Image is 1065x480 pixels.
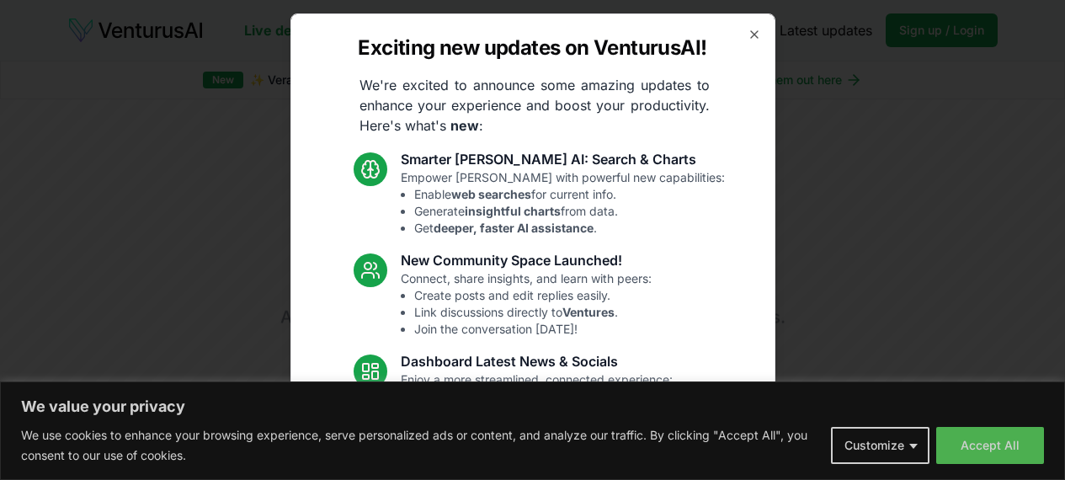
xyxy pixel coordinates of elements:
[450,117,479,134] strong: new
[401,149,725,169] h3: Smarter [PERSON_NAME] AI: Search & Charts
[536,389,615,403] strong: introductions
[451,187,531,201] strong: web searches
[401,250,652,270] h3: New Community Space Launched!
[401,270,652,338] p: Connect, share insights, and learn with peers:
[435,423,572,437] strong: trending relevant social
[434,221,594,235] strong: deeper, faster AI assistance
[465,204,561,218] strong: insightful charts
[562,305,615,319] strong: Ventures
[414,186,725,203] li: Enable for current info.
[414,203,725,220] li: Generate from data.
[414,388,673,405] li: Standardized analysis .
[358,35,706,61] h2: Exciting new updates on VenturusAI!
[346,75,723,136] p: We're excited to announce some amazing updates to enhance your experience and boost your producti...
[455,406,572,420] strong: latest industry news
[401,452,675,472] h3: Fixes and UI Polish
[401,351,673,371] h3: Dashboard Latest News & Socials
[414,220,725,237] li: Get .
[414,405,673,422] li: Access articles.
[401,169,725,237] p: Empower [PERSON_NAME] with powerful new capabilities:
[414,287,652,304] li: Create posts and edit replies easily.
[401,371,673,439] p: Enjoy a more streamlined, connected experience:
[414,304,652,321] li: Link discussions directly to .
[414,321,652,338] li: Join the conversation [DATE]!
[414,422,673,439] li: See topics.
